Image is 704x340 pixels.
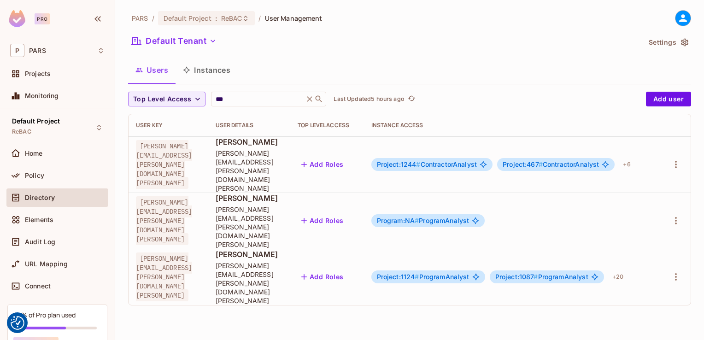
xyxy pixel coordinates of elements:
[406,94,417,105] button: refresh
[216,137,283,147] span: [PERSON_NAME]
[128,34,220,48] button: Default Tenant
[221,14,242,23] span: ReBAC
[534,273,538,281] span: #
[216,205,283,249] span: [PERSON_NAME][EMAIL_ADDRESS][PERSON_NAME][DOMAIN_NAME][PERSON_NAME]
[215,15,218,22] span: :
[216,261,283,305] span: [PERSON_NAME][EMAIL_ADDRESS][PERSON_NAME][DOMAIN_NAME][PERSON_NAME]
[152,14,154,23] li: /
[11,316,24,330] button: Consent Preferences
[377,273,419,281] span: Project:1124
[136,122,201,129] div: User Key
[495,273,538,281] span: Project:1087
[10,44,24,57] span: P
[377,217,419,224] span: Program:NA
[11,316,24,330] img: Revisit consent button
[503,160,543,168] span: Project:467
[415,217,419,224] span: #
[25,194,55,201] span: Directory
[646,92,691,106] button: Add user
[619,157,634,172] div: + 6
[265,14,323,23] span: User Management
[25,70,51,77] span: Projects
[29,47,46,54] span: Workspace: PARS
[377,161,477,168] span: ContractorAnalyst
[25,92,59,100] span: Monitoring
[132,14,148,23] span: the active workspace
[12,128,31,135] span: ReBAC
[164,14,211,23] span: Default Project
[216,149,283,193] span: [PERSON_NAME][EMAIL_ADDRESS][PERSON_NAME][DOMAIN_NAME][PERSON_NAME]
[25,150,43,157] span: Home
[13,311,76,319] div: 63% of Pro plan used
[136,140,192,189] span: [PERSON_NAME][EMAIL_ADDRESS][PERSON_NAME][DOMAIN_NAME][PERSON_NAME]
[334,95,404,103] p: Last Updated 5 hours ago
[645,35,691,50] button: Settings
[216,193,283,203] span: [PERSON_NAME]
[415,273,419,281] span: #
[133,94,191,105] span: Top Level Access
[298,157,347,172] button: Add Roles
[128,59,176,82] button: Users
[377,217,469,224] span: ProgramAnalyst
[405,94,417,105] span: Click to refresh data
[25,238,55,246] span: Audit Log
[258,14,261,23] li: /
[298,213,347,228] button: Add Roles
[609,270,627,284] div: + 20
[9,10,25,27] img: SReyMgAAAABJRU5ErkJggg==
[128,92,205,106] button: Top Level Access
[12,117,60,125] span: Default Project
[408,94,416,104] span: refresh
[136,252,192,301] span: [PERSON_NAME][EMAIL_ADDRESS][PERSON_NAME][DOMAIN_NAME][PERSON_NAME]
[25,260,68,268] span: URL Mapping
[176,59,238,82] button: Instances
[377,160,421,168] span: Project:1244
[25,216,53,223] span: Elements
[25,172,44,179] span: Policy
[298,122,356,129] div: Top Level Access
[216,122,283,129] div: User Details
[35,13,50,24] div: Pro
[25,282,51,290] span: Connect
[416,160,420,168] span: #
[216,249,283,259] span: [PERSON_NAME]
[298,270,347,284] button: Add Roles
[136,196,192,245] span: [PERSON_NAME][EMAIL_ADDRESS][PERSON_NAME][DOMAIN_NAME][PERSON_NAME]
[503,161,599,168] span: ContractorAnalyst
[495,273,588,281] span: ProgramAnalyst
[371,122,652,129] div: Instance Access
[539,160,543,168] span: #
[377,273,469,281] span: ProgramAnalyst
